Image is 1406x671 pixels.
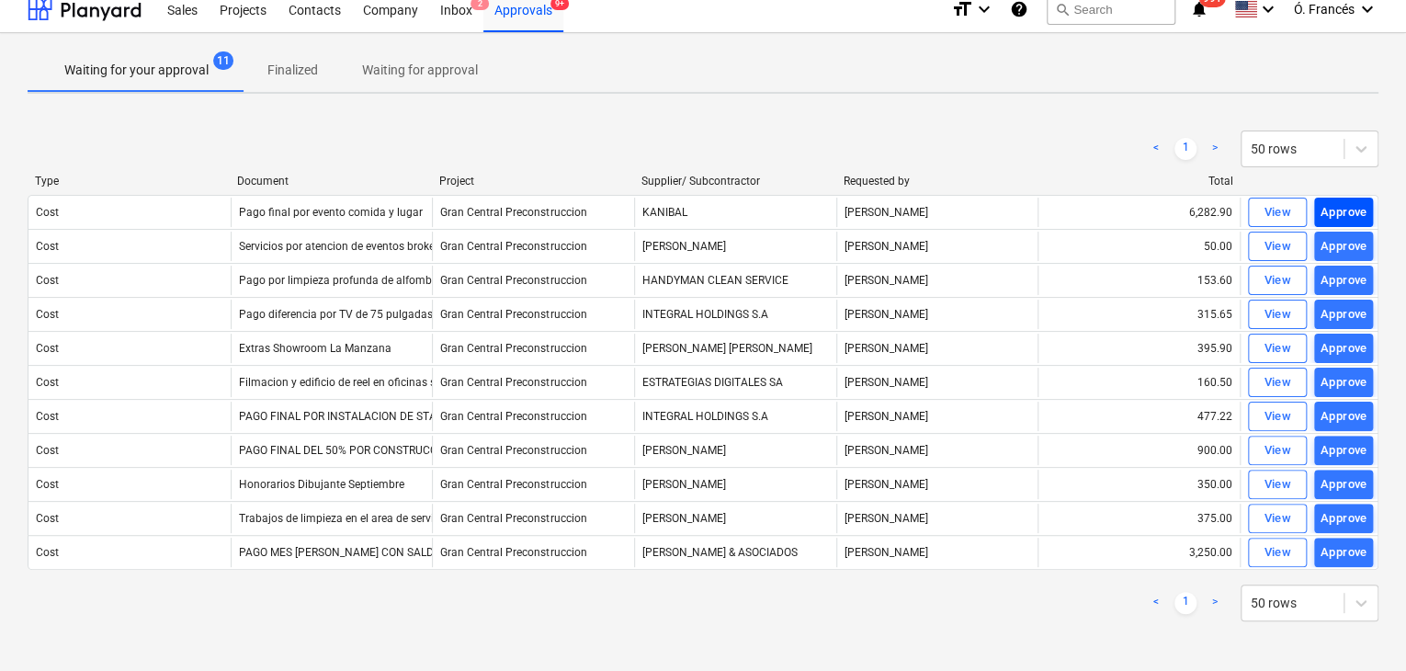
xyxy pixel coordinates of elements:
span: Gran Central Preconstruccion [440,546,586,559]
div: Type [35,175,222,188]
div: [PERSON_NAME] [836,402,1038,431]
div: Cost [36,240,59,253]
div: 395.90 [1037,334,1240,363]
button: Approve [1314,470,1373,499]
div: Cost [36,376,59,389]
div: Widget de chat [1314,583,1406,671]
div: Requested by [844,175,1031,188]
button: View [1248,300,1307,329]
p: Finalized [267,61,318,80]
span: Ó. Francés [1294,2,1355,17]
div: View [1264,338,1291,359]
p: Waiting for approval [362,61,478,80]
div: [PERSON_NAME] [634,436,836,465]
div: [PERSON_NAME] [836,198,1038,227]
span: Gran Central Preconstruccion [440,478,586,491]
div: 6,282.90 [1037,198,1240,227]
div: View [1264,236,1291,257]
div: PAGO MES [PERSON_NAME] CON SALDO DE $6,750 QUE YA FUE PAGADO [239,546,603,559]
div: Approve [1321,236,1367,257]
div: [PERSON_NAME] & ASOCIADOS [634,538,836,567]
button: Approve [1314,368,1373,397]
div: Approve [1321,372,1367,393]
p: Waiting for your approval [64,61,209,80]
span: Gran Central Preconstruccion [440,206,586,219]
div: Cost [36,546,59,559]
span: search [1055,2,1070,17]
span: Gran Central Preconstruccion [440,240,586,253]
div: [PERSON_NAME] [836,368,1038,397]
button: Approve [1314,266,1373,295]
div: Trabajos de limpieza en el area de servidumbre para demolicion de quioscos existentes [239,512,671,525]
div: Approve [1321,474,1367,495]
span: Gran Central Preconstruccion [440,410,586,423]
span: Gran Central Preconstruccion [440,376,586,389]
button: Approve [1314,198,1373,227]
div: 160.50 [1037,368,1240,397]
div: Approve [1321,338,1367,359]
div: Approve [1321,202,1367,223]
div: [PERSON_NAME] [634,470,836,499]
div: Project [439,175,627,188]
button: View [1248,232,1307,261]
span: Gran Central Preconstruccion [440,444,586,457]
div: Extras Showroom La Manzana [239,342,391,355]
div: [PERSON_NAME] [634,504,836,533]
div: [PERSON_NAME] [634,232,836,261]
button: View [1248,198,1307,227]
span: 11 [213,51,233,70]
div: Approve [1321,542,1367,563]
button: Approve [1314,504,1373,533]
button: Approve [1314,232,1373,261]
div: Cost [36,206,59,219]
a: Previous page [1145,592,1167,614]
div: View [1264,474,1291,495]
a: Previous page [1145,138,1167,160]
div: ESTRATEGIAS DIGITALES SA [634,368,836,397]
div: 50.00 [1037,232,1240,261]
div: Cost [36,274,59,287]
div: Approve [1321,440,1367,461]
div: 315.65 [1037,300,1240,329]
button: View [1248,504,1307,533]
span: Gran Central Preconstruccion [440,274,586,287]
div: PAGO FINAL POR INSTALACION DE STAND Y ARREGLOS OFICINA 17 PARA SHOWROOM [239,410,674,423]
div: 3,250.00 [1037,538,1240,567]
div: [PERSON_NAME] [836,470,1038,499]
div: View [1264,372,1291,393]
div: Approve [1321,304,1367,325]
div: INTEGRAL HOLDINGS S.A [634,300,836,329]
a: Next page [1204,592,1226,614]
div: [PERSON_NAME] [836,504,1038,533]
button: Approve [1314,402,1373,431]
div: View [1264,304,1291,325]
div: Pago final por evento comida y lugar [239,206,423,219]
div: Document [237,175,425,188]
div: [PERSON_NAME] [836,538,1038,567]
div: [PERSON_NAME] [836,436,1038,465]
div: [PERSON_NAME] [836,266,1038,295]
div: View [1264,508,1291,529]
div: KANIBAL [634,198,836,227]
div: Approve [1321,508,1367,529]
div: [PERSON_NAME] [836,300,1038,329]
button: View [1248,334,1307,363]
button: Approve [1314,436,1373,465]
span: Gran Central Preconstruccion [440,308,586,321]
div: Cost [36,308,59,321]
div: HANDYMAN CLEAN SERVICE [634,266,836,295]
div: Cost [36,444,59,457]
div: Approve [1321,270,1367,291]
div: 900.00 [1037,436,1240,465]
div: [PERSON_NAME] [836,334,1038,363]
div: View [1264,542,1291,563]
button: View [1248,538,1307,567]
div: Cost [36,342,59,355]
iframe: Chat Widget [1314,583,1406,671]
a: Next page [1204,138,1226,160]
div: Approve [1321,406,1367,427]
a: Page 1 is your current page [1174,138,1196,160]
button: View [1248,266,1307,295]
div: PAGO FINAL DEL 50% POR CONSTRUCCION DE ACERA Y TRABAJOS ESQUINA [239,444,625,457]
button: View [1248,436,1307,465]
